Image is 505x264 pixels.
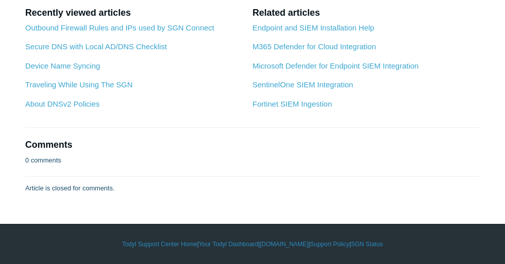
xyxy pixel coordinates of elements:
a: Todyl Support Center Home [122,240,197,249]
a: M365 Defender for Cloud Integration [252,42,376,51]
a: About DNSv2 Policies [25,100,100,108]
p: 0 comments [25,155,61,166]
h2: Comments [25,138,480,152]
a: Fortinet SIEM Ingestion [252,100,332,108]
a: [DOMAIN_NAME] [260,240,308,249]
h2: Recently viewed articles [25,6,242,20]
h2: Related articles [252,6,480,20]
a: Device Name Syncing [25,61,100,70]
a: Your Todyl Dashboard [199,240,258,249]
a: SGN Status [351,240,383,249]
a: Traveling While Using The SGN [25,80,133,89]
a: Secure DNS with Local AD/DNS Checklist [25,42,167,51]
a: SentinelOne SIEM Integration [252,80,353,89]
a: Endpoint and SIEM Installation Help [252,23,374,32]
p: Article is closed for comments. [25,183,115,193]
a: Support Policy [310,240,349,249]
a: Microsoft Defender for Endpoint SIEM Integration [252,61,419,70]
a: Outbound Firewall Rules and IPs used by SGN Connect [25,23,214,32]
